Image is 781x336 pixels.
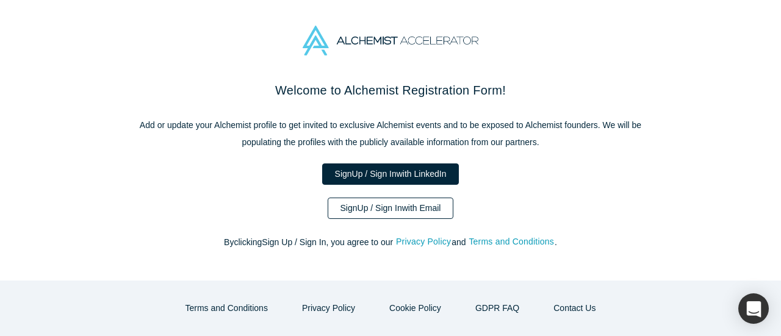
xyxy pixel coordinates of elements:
h2: Welcome to Alchemist Registration Form! [134,81,647,99]
button: Terms and Conditions [468,235,555,249]
button: Privacy Policy [395,235,452,249]
button: Privacy Policy [289,298,368,319]
button: Cookie Policy [376,298,454,319]
a: SignUp / Sign Inwith LinkedIn [322,163,459,185]
a: GDPR FAQ [462,298,532,319]
img: Alchemist Accelerator Logo [303,26,478,55]
button: Terms and Conditions [173,298,281,319]
p: By clicking Sign Up / Sign In , you agree to our and . [134,236,647,249]
p: Add or update your Alchemist profile to get invited to exclusive Alchemist events and to be expos... [134,116,647,151]
a: SignUp / Sign Inwith Email [328,198,454,219]
button: Contact Us [541,298,608,319]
